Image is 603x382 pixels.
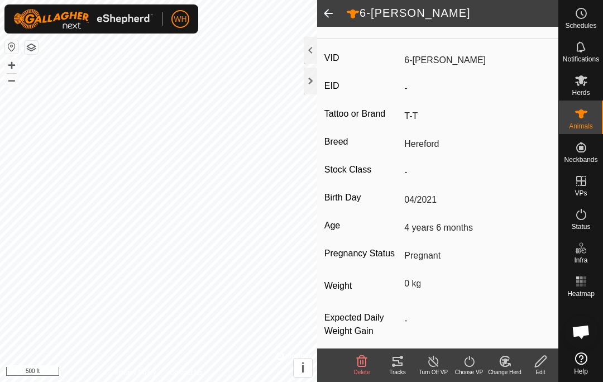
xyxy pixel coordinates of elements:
[13,9,153,29] img: Gallagher Logo
[574,257,587,264] span: Infra
[324,163,400,177] label: Stock Class
[574,368,588,375] span: Help
[572,89,590,96] span: Herds
[415,368,451,376] div: Turn Off VP
[564,315,598,348] div: Open chat
[523,368,558,376] div: Edit
[324,135,400,149] label: Breed
[324,190,400,205] label: Birth Day
[451,368,487,376] div: Choose VP
[559,348,603,379] a: Help
[567,290,595,297] span: Heatmap
[324,51,400,65] label: VID
[563,56,599,63] span: Notifications
[571,223,590,230] span: Status
[5,40,18,54] button: Reset Map
[324,274,400,298] label: Weight
[380,368,415,376] div: Tracks
[174,13,186,25] span: WH
[324,79,400,93] label: EID
[569,123,593,130] span: Animals
[575,190,587,197] span: VPs
[324,107,400,121] label: Tattoo or Brand
[354,369,370,375] span: Delete
[565,22,596,29] span: Schedules
[294,359,312,377] button: i
[114,367,156,378] a: Privacy Policy
[5,73,18,87] button: –
[324,218,400,233] label: Age
[5,59,18,72] button: +
[487,368,523,376] div: Change Herd
[25,41,38,54] button: Map Layers
[301,360,305,375] span: i
[346,6,558,21] h2: 6-[PERSON_NAME]
[324,311,400,338] label: Expected Daily Weight Gain
[170,367,203,378] a: Contact Us
[324,246,400,261] label: Pregnancy Status
[564,156,597,163] span: Neckbands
